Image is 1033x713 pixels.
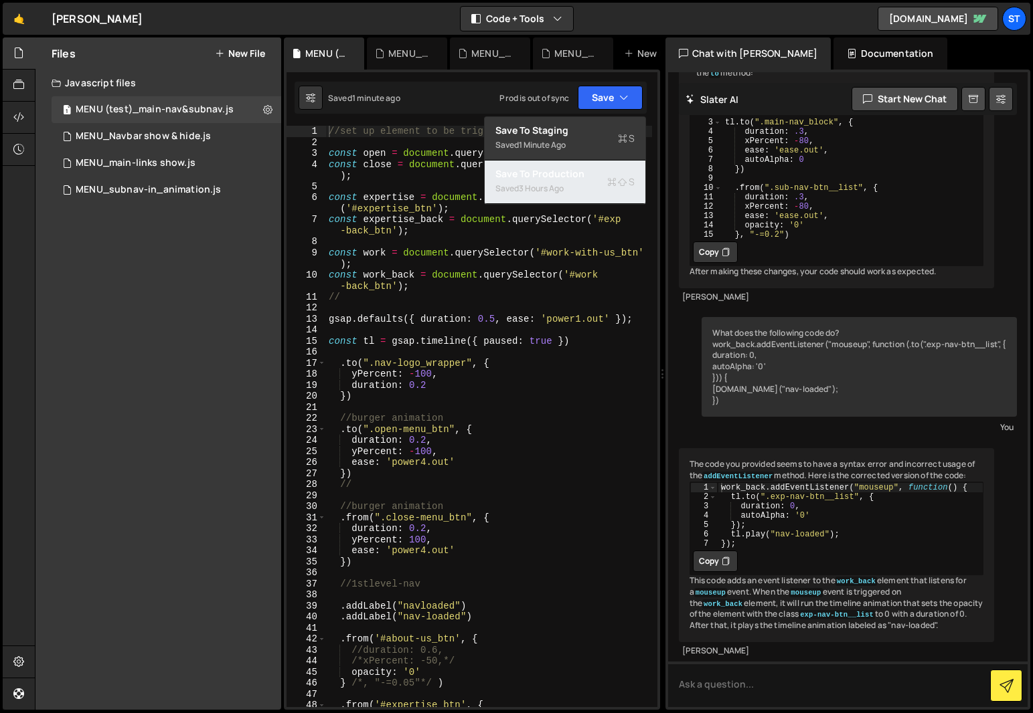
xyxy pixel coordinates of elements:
[287,358,326,369] div: 17
[287,655,326,667] div: 44
[836,577,877,586] code: work_back
[287,446,326,457] div: 25
[665,37,831,70] div: Chat with [PERSON_NAME]
[287,457,326,468] div: 26
[287,302,326,314] div: 12
[215,48,265,59] button: New File
[287,479,326,490] div: 28
[287,346,326,358] div: 16
[691,539,717,548] div: 7
[691,483,717,492] div: 1
[76,157,195,169] div: MENU_main-links show.js
[76,130,211,142] div: MENU_Navbar show & hide.js
[287,534,326,546] div: 33
[52,46,76,61] h2: Files
[287,148,326,159] div: 3
[691,165,722,174] div: 8
[287,633,326,645] div: 42
[287,567,326,579] div: 36
[691,155,722,165] div: 7
[691,127,722,136] div: 4
[52,177,281,203] div: 16445/44754.js
[52,123,281,150] div: MENU_Navbar show & hide.js
[495,137,635,153] div: Saved
[799,610,875,619] code: exp-nav-btn__list
[702,599,744,609] code: work_back
[76,184,221,196] div: MENU_subnav-in_animation.js
[691,183,722,193] div: 10
[691,174,722,183] div: 9
[618,132,635,145] span: S
[702,317,1018,417] div: What does the following code do? work_back.addEventListener("mouseup", function (.to(".exp-nav-bt...
[495,167,635,181] div: Save to Production
[63,106,71,116] span: 1
[287,336,326,347] div: 15
[287,523,326,534] div: 32
[287,314,326,325] div: 13
[287,413,326,424] div: 22
[607,175,635,189] span: S
[287,391,326,402] div: 20
[287,292,326,303] div: 11
[388,47,431,60] div: MENU_Navbar show & hide.js
[287,236,326,247] div: 8
[691,118,722,127] div: 3
[578,86,643,110] button: Save
[287,611,326,623] div: 40
[691,492,717,502] div: 2
[287,490,326,502] div: 29
[76,104,234,116] div: MENU (test)_main-nav&subnav.js
[287,324,326,336] div: 14
[624,47,680,60] div: New File
[287,247,326,270] div: 9
[287,369,326,380] div: 18
[287,579,326,590] div: 37
[287,645,326,656] div: 43
[686,93,739,106] h2: Slater AI
[519,139,566,150] div: 1 minute ago
[485,161,645,204] button: Save to ProductionS Saved3 hours ago
[682,645,991,657] div: [PERSON_NAME]
[287,512,326,524] div: 31
[287,545,326,556] div: 34
[287,214,326,236] div: 7
[287,402,326,413] div: 21
[691,136,722,146] div: 5
[519,183,564,194] div: 3 hours ago
[833,37,947,70] div: Documentation
[691,502,717,511] div: 3
[679,448,995,642] div: The code you provided seems to have a syntax error and incorrect usage of the method. Here is the...
[705,420,1014,434] div: You
[691,202,722,211] div: 12
[287,601,326,612] div: 39
[287,435,326,446] div: 24
[305,47,348,60] div: MENU (test)_main-nav&subnav.js
[287,159,326,181] div: 4
[3,3,35,35] a: 🤙
[691,520,717,530] div: 5
[287,270,326,292] div: 10
[52,11,143,27] div: [PERSON_NAME]
[52,150,281,177] div: 16445/44745.js
[461,7,573,31] button: Code + Tools
[287,556,326,568] div: 35
[287,589,326,601] div: 38
[702,472,774,481] code: addEventListener
[287,192,326,214] div: 6
[1002,7,1026,31] div: St
[287,700,326,711] div: 48
[693,550,738,572] button: Copy
[287,181,326,193] div: 5
[852,87,958,111] button: Start new chat
[485,117,645,161] button: Save to StagingS Saved1 minute ago
[691,193,722,202] div: 11
[691,511,717,520] div: 4
[287,678,326,689] div: 46
[789,588,822,597] code: mouseup
[287,468,326,480] div: 27
[328,92,400,104] div: Saved
[287,667,326,678] div: 45
[52,96,281,123] div: MENU (test)_main-nav&subnav.js
[471,47,514,60] div: MENU_main-links show.js
[691,211,722,221] div: 13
